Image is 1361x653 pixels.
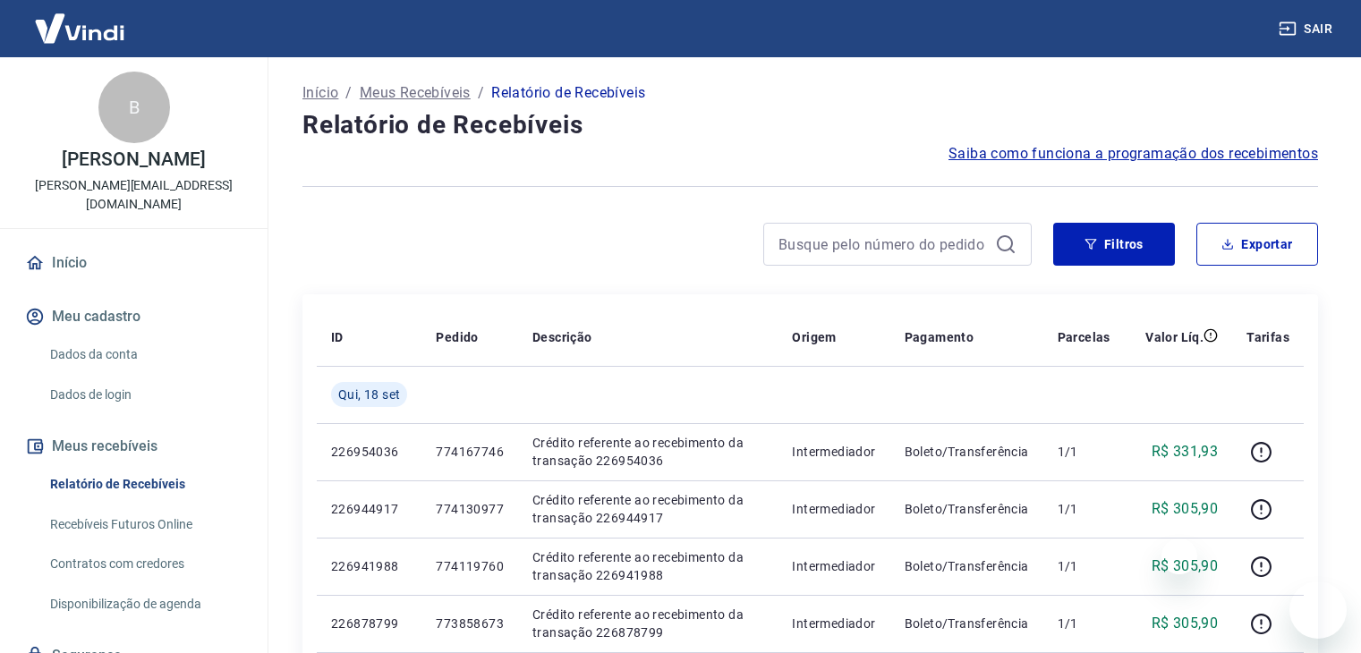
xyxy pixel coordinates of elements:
[98,72,170,143] div: B
[43,506,246,543] a: Recebíveis Futuros Online
[1152,613,1219,634] p: R$ 305,90
[436,443,504,461] p: 774167746
[21,243,246,283] a: Início
[21,427,246,466] button: Meus recebíveis
[1275,13,1340,46] button: Sair
[532,548,763,584] p: Crédito referente ao recebimento da transação 226941988
[1152,498,1219,520] p: R$ 305,90
[1058,443,1110,461] p: 1/1
[778,231,988,258] input: Busque pelo número do pedido
[21,1,138,55] img: Vindi
[532,434,763,470] p: Crédito referente ao recebimento da transação 226954036
[21,297,246,336] button: Meu cadastro
[331,557,407,575] p: 226941988
[436,500,504,518] p: 774130977
[1058,500,1110,518] p: 1/1
[792,500,875,518] p: Intermediador
[792,615,875,632] p: Intermediador
[338,386,400,403] span: Qui, 18 set
[302,82,338,104] a: Início
[905,328,974,346] p: Pagamento
[792,443,875,461] p: Intermediador
[1058,328,1110,346] p: Parcelas
[1058,557,1110,575] p: 1/1
[1152,555,1219,577] p: R$ 305,90
[905,500,1029,518] p: Boleto/Transferência
[792,557,875,575] p: Intermediador
[436,557,504,575] p: 774119760
[1246,328,1289,346] p: Tarifas
[43,336,246,373] a: Dados da conta
[43,586,246,623] a: Disponibilização de agenda
[532,491,763,527] p: Crédito referente ao recebimento da transação 226944917
[360,82,471,104] a: Meus Recebíveis
[436,328,478,346] p: Pedido
[1145,328,1204,346] p: Valor Líq.
[905,443,1029,461] p: Boleto/Transferência
[331,443,407,461] p: 226954036
[1289,581,1347,639] iframe: Botão para abrir a janela de mensagens
[331,615,407,632] p: 226878799
[532,328,592,346] p: Descrição
[1152,441,1219,462] p: R$ 331,93
[1058,615,1110,632] p: 1/1
[478,82,484,104] p: /
[331,500,407,518] p: 226944917
[905,557,1029,575] p: Boleto/Transferência
[1161,539,1197,574] iframe: Fechar mensagem
[345,82,352,104] p: /
[331,328,344,346] p: ID
[43,466,246,503] a: Relatório de Recebíveis
[14,176,253,214] p: [PERSON_NAME][EMAIL_ADDRESS][DOMAIN_NAME]
[43,377,246,413] a: Dados de login
[792,328,836,346] p: Origem
[302,107,1318,143] h4: Relatório de Recebíveis
[436,615,504,632] p: 773858673
[905,615,1029,632] p: Boleto/Transferência
[62,150,205,169] p: [PERSON_NAME]
[491,82,645,104] p: Relatório de Recebíveis
[43,546,246,582] a: Contratos com credores
[1196,223,1318,266] button: Exportar
[948,143,1318,165] a: Saiba como funciona a programação dos recebimentos
[1053,223,1175,266] button: Filtros
[532,606,763,641] p: Crédito referente ao recebimento da transação 226878799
